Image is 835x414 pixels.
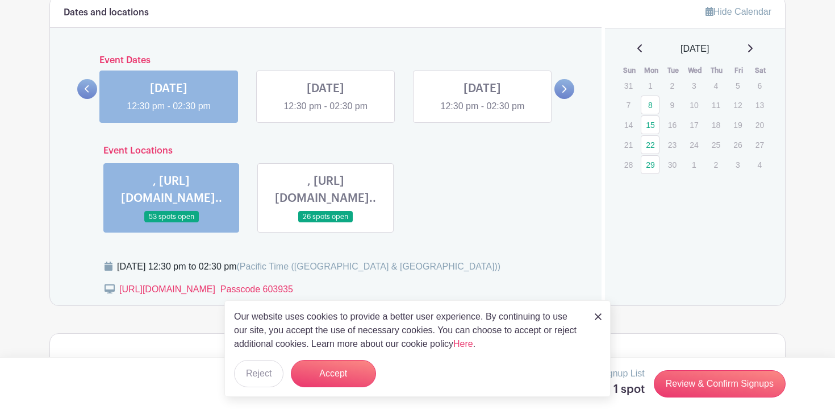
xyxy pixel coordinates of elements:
[684,77,703,94] p: 3
[97,55,554,66] h6: Event Dates
[728,96,747,114] p: 12
[641,135,659,154] a: 22
[750,136,769,154] p: 27
[119,284,293,294] a: [URL][DOMAIN_NAME] Passcode 603935
[728,156,747,173] p: 3
[291,360,376,387] button: Accept
[707,96,725,114] p: 11
[707,116,725,134] p: 18
[705,7,771,16] a: Hide Calendar
[640,65,662,76] th: Mon
[728,136,747,154] p: 26
[728,65,750,76] th: Fri
[706,65,728,76] th: Thu
[234,310,583,351] p: Our website uses cookies to provide a better user experience. By continuing to use our site, you ...
[663,136,682,154] p: 23
[234,360,283,387] button: Reject
[684,136,703,154] p: 24
[619,136,638,154] p: 21
[663,77,682,94] p: 2
[707,136,725,154] p: 25
[663,156,682,173] p: 30
[750,65,772,76] th: Sat
[750,96,769,114] p: 13
[619,156,638,173] p: 28
[728,116,747,134] p: 19
[641,96,659,114] a: 8
[684,116,703,134] p: 17
[619,96,638,114] p: 7
[750,116,769,134] p: 20
[619,77,638,94] p: 31
[595,313,602,320] img: close_button-5f87c8562297e5c2d7936805f587ecaba9071eb48480494691a3f1689db116b3.svg
[680,42,709,56] span: [DATE]
[684,96,703,114] p: 10
[707,77,725,94] p: 4
[641,155,659,174] a: 29
[750,156,769,173] p: 4
[662,65,684,76] th: Tue
[684,156,703,173] p: 1
[236,262,500,271] span: (Pacific Time ([GEOGRAPHIC_DATA] & [GEOGRAPHIC_DATA]))
[641,115,659,134] a: 15
[750,77,769,94] p: 6
[654,370,786,398] a: Review & Confirm Signups
[600,383,645,396] h5: 1 spot
[619,116,638,134] p: 14
[663,96,682,114] p: 9
[707,156,725,173] p: 2
[453,339,473,349] a: Here
[600,367,645,380] p: Signup List
[619,65,641,76] th: Sun
[728,77,747,94] p: 5
[117,260,500,274] div: [DATE] 12:30 pm to 02:30 pm
[663,116,682,134] p: 16
[684,65,706,76] th: Wed
[641,77,659,94] p: 1
[64,7,149,18] h6: Dates and locations
[94,146,557,156] h6: Event Locations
